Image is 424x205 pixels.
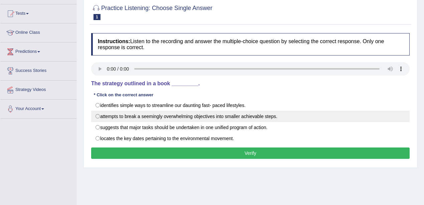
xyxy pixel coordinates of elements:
a: Tests [0,4,76,21]
a: Your Account [0,100,76,116]
h2: Practice Listening: Choose Single Answer [91,3,212,20]
h4: The strategy outlined in a book _________. [91,81,410,87]
a: Online Class [0,23,76,40]
div: * Click on the correct answer [91,92,156,98]
a: Success Stories [0,62,76,78]
a: Predictions [0,42,76,59]
label: locates the key dates pertaining to the environmental movement. [91,133,410,144]
button: Verify [91,147,410,159]
b: Instructions: [98,38,130,44]
h4: Listen to the recording and answer the multiple-choice question by selecting the correct response... [91,33,410,56]
label: attempts to break a seemingly overwhelming objectives into smaller achievable steps. [91,111,410,122]
label: identifies simple ways to streamline our daunting fast- paced lifestyles. [91,100,410,111]
span: 1 [93,14,100,20]
a: Strategy Videos [0,81,76,97]
label: suggests that major tasks should be undertaken in one unified program of action. [91,122,410,133]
